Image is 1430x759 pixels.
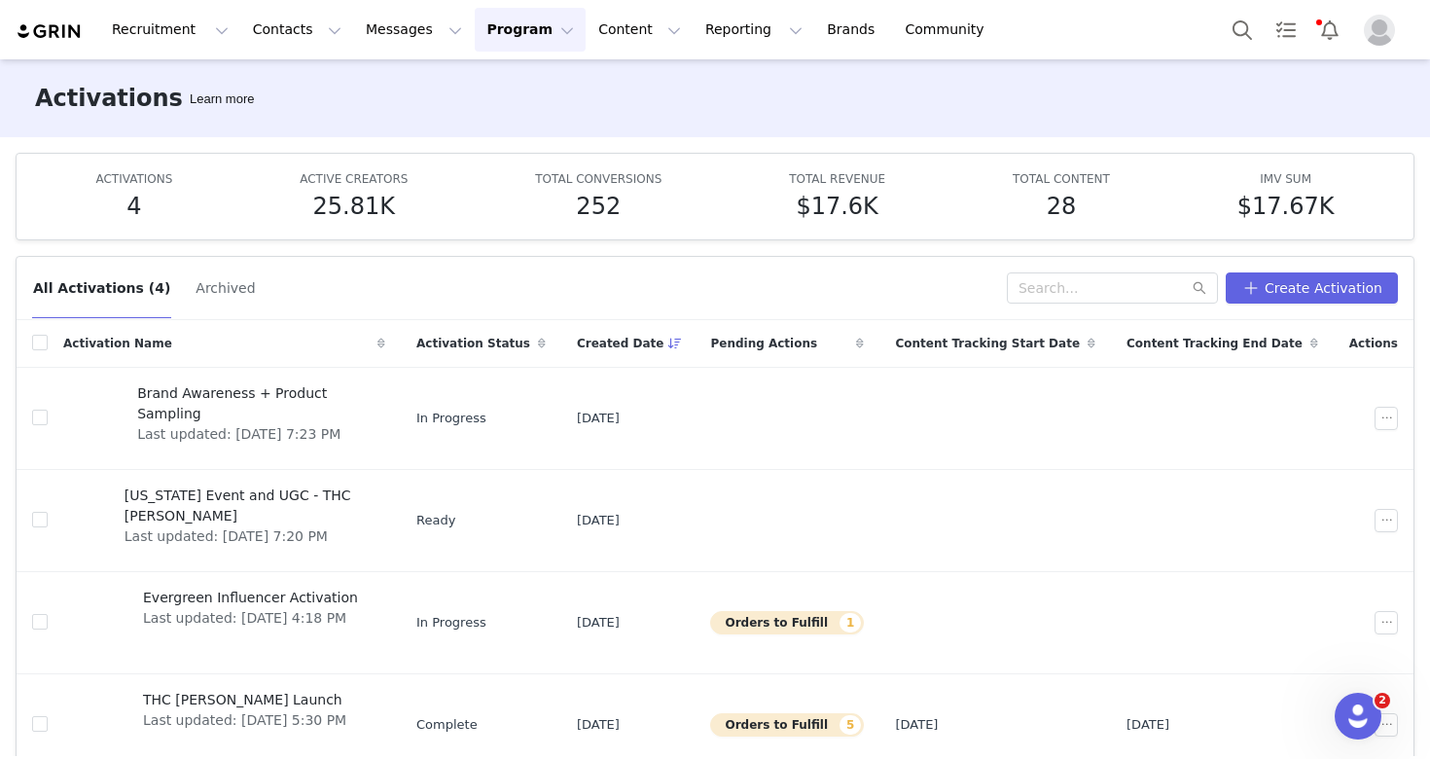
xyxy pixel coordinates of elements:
[195,272,256,304] button: Archived
[1308,8,1351,52] button: Notifications
[1352,15,1414,46] button: Profile
[1226,272,1398,304] button: Create Activation
[1334,323,1413,364] div: Actions
[35,81,183,116] h3: Activations
[100,8,240,52] button: Recruitment
[95,172,172,186] span: ACTIVATIONS
[137,383,374,424] span: Brand Awareness + Product Sampling
[789,172,885,186] span: TOTAL REVENUE
[1237,189,1335,224] h5: $17.67K
[143,608,358,629] span: Last updated: [DATE] 4:18 PM
[576,189,621,224] h5: 252
[416,715,478,735] span: Complete
[577,409,620,428] span: [DATE]
[1007,272,1218,304] input: Search...
[535,172,661,186] span: TOTAL CONVERSIONS
[416,409,486,428] span: In Progress
[1364,15,1395,46] img: placeholder-profile.jpg
[577,335,664,352] span: Created Date
[125,486,374,526] span: [US_STATE] Event and UGC - THC [PERSON_NAME]
[354,8,474,52] button: Messages
[1335,693,1381,740] iframe: Intercom live chat
[137,424,374,445] span: Last updated: [DATE] 7:23 PM
[577,715,620,735] span: [DATE]
[710,611,864,634] button: Orders to Fulfill1
[63,482,385,560] a: [US_STATE] Event and UGC - THC [PERSON_NAME]Last updated: [DATE] 7:20 PM
[125,526,374,547] span: Last updated: [DATE] 7:20 PM
[815,8,892,52] a: Brands
[894,8,1005,52] a: Community
[475,8,586,52] button: Program
[63,584,385,662] a: Evergreen Influencer ActivationLast updated: [DATE] 4:18 PM
[694,8,814,52] button: Reporting
[143,710,346,731] span: Last updated: [DATE] 5:30 PM
[186,90,258,109] div: Tooltip anchor
[416,511,455,530] span: Ready
[1265,8,1307,52] a: Tasks
[1193,281,1206,295] i: icon: search
[710,335,817,352] span: Pending Actions
[32,272,171,304] button: All Activations (4)
[1221,8,1264,52] button: Search
[126,189,141,224] h5: 4
[1260,172,1311,186] span: IMV SUM
[895,335,1080,352] span: Content Tracking Start Date
[416,613,486,632] span: In Progress
[313,189,395,224] h5: 25.81K
[241,8,353,52] button: Contacts
[577,613,620,632] span: [DATE]
[577,511,620,530] span: [DATE]
[1126,335,1303,352] span: Content Tracking End Date
[143,588,358,608] span: Evergreen Influencer Activation
[16,22,84,41] img: grin logo
[63,335,172,352] span: Activation Name
[1013,172,1110,186] span: TOTAL CONTENT
[1126,715,1169,735] span: [DATE]
[710,713,864,737] button: Orders to Fulfill5
[587,8,693,52] button: Content
[416,335,530,352] span: Activation Status
[1047,189,1077,224] h5: 28
[796,189,877,224] h5: $17.6K
[143,690,346,710] span: THC [PERSON_NAME] Launch
[895,715,938,735] span: [DATE]
[63,379,385,457] a: Brand Awareness + Product SamplingLast updated: [DATE] 7:23 PM
[300,172,408,186] span: ACTIVE CREATORS
[1375,693,1390,708] span: 2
